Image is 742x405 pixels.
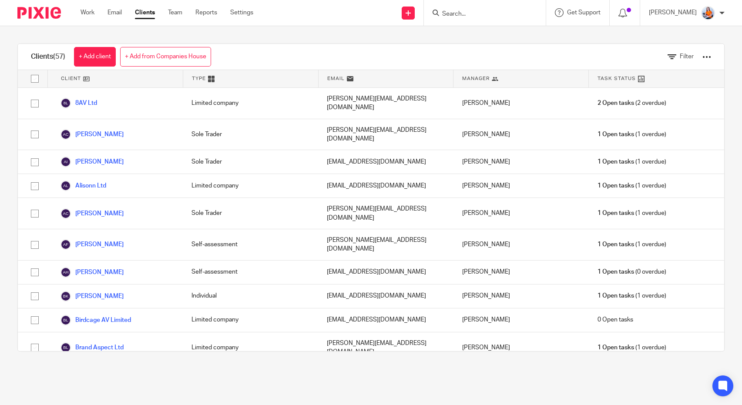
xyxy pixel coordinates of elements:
[183,119,318,150] div: Sole Trader
[60,98,97,108] a: 8AV Ltd
[453,261,589,284] div: [PERSON_NAME]
[195,8,217,17] a: Reports
[81,8,94,17] a: Work
[453,285,589,308] div: [PERSON_NAME]
[598,291,634,300] span: 1 Open tasks
[318,88,453,119] div: [PERSON_NAME][EMAIL_ADDRESS][DOMAIN_NAME]
[453,229,589,260] div: [PERSON_NAME]
[453,174,589,197] div: [PERSON_NAME]
[107,8,122,17] a: Email
[60,208,124,219] a: [PERSON_NAME]
[649,8,697,17] p: [PERSON_NAME]
[60,291,71,301] img: svg%3E
[60,157,71,167] img: svg%3E
[598,209,666,218] span: (1 overdue)
[598,315,633,324] span: 0 Open tasks
[183,174,318,197] div: Limited company
[462,75,490,82] span: Manager
[701,6,715,20] img: DSC08036.jpg
[567,10,601,16] span: Get Support
[453,119,589,150] div: [PERSON_NAME]
[60,342,124,353] a: Brand Aspect Ltd
[60,342,71,353] img: svg%3E
[453,150,589,174] div: [PERSON_NAME]
[598,181,666,190] span: (1 overdue)
[61,75,81,82] span: Client
[598,157,666,166] span: (1 overdue)
[60,129,71,140] img: svg%3E
[183,150,318,174] div: Sole Trader
[598,268,634,276] span: 1 Open tasks
[60,129,124,140] a: [PERSON_NAME]
[183,229,318,260] div: Self-assessment
[318,119,453,150] div: [PERSON_NAME][EMAIL_ADDRESS][DOMAIN_NAME]
[53,53,65,60] span: (57)
[318,285,453,308] div: [EMAIL_ADDRESS][DOMAIN_NAME]
[453,88,589,119] div: [PERSON_NAME]
[453,308,589,332] div: [PERSON_NAME]
[598,181,634,190] span: 1 Open tasks
[183,198,318,229] div: Sole Trader
[318,332,453,363] div: [PERSON_NAME][EMAIL_ADDRESS][DOMAIN_NAME]
[183,332,318,363] div: Limited company
[31,52,65,61] h1: Clients
[453,198,589,229] div: [PERSON_NAME]
[327,75,345,82] span: Email
[318,308,453,332] div: [EMAIL_ADDRESS][DOMAIN_NAME]
[183,88,318,119] div: Limited company
[598,157,634,166] span: 1 Open tasks
[60,267,71,278] img: svg%3E
[192,75,206,82] span: Type
[60,239,124,250] a: [PERSON_NAME]
[60,181,71,191] img: svg%3E
[318,198,453,229] div: [PERSON_NAME][EMAIL_ADDRESS][DOMAIN_NAME]
[60,315,71,325] img: svg%3E
[598,99,666,107] span: (2 overdue)
[60,181,106,191] a: Alisonn Ltd
[318,229,453,260] div: [PERSON_NAME][EMAIL_ADDRESS][DOMAIN_NAME]
[60,315,131,325] a: Birdcage AV Limited
[598,130,666,139] span: (1 overdue)
[120,47,211,67] a: + Add from Companies House
[598,291,666,300] span: (1 overdue)
[74,47,116,67] a: + Add client
[598,240,666,249] span: (1 overdue)
[598,99,634,107] span: 2 Open tasks
[598,343,666,352] span: (1 overdue)
[135,8,155,17] a: Clients
[183,308,318,332] div: Limited company
[598,240,634,249] span: 1 Open tasks
[230,8,253,17] a: Settings
[441,10,520,18] input: Search
[598,209,634,218] span: 1 Open tasks
[60,157,124,167] a: [PERSON_NAME]
[183,285,318,308] div: Individual
[318,150,453,174] div: [EMAIL_ADDRESS][DOMAIN_NAME]
[318,174,453,197] div: [EMAIL_ADDRESS][DOMAIN_NAME]
[598,268,666,276] span: (0 overdue)
[598,343,634,352] span: 1 Open tasks
[27,70,43,87] input: Select all
[60,208,71,219] img: svg%3E
[17,7,61,19] img: Pixie
[60,291,124,301] a: [PERSON_NAME]
[60,239,71,250] img: svg%3E
[183,261,318,284] div: Self-assessment
[60,267,124,278] a: [PERSON_NAME]
[60,98,71,108] img: svg%3E
[598,75,636,82] span: Task Status
[680,54,694,60] span: Filter
[318,261,453,284] div: [EMAIL_ADDRESS][DOMAIN_NAME]
[168,8,182,17] a: Team
[598,130,634,139] span: 1 Open tasks
[453,332,589,363] div: [PERSON_NAME]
